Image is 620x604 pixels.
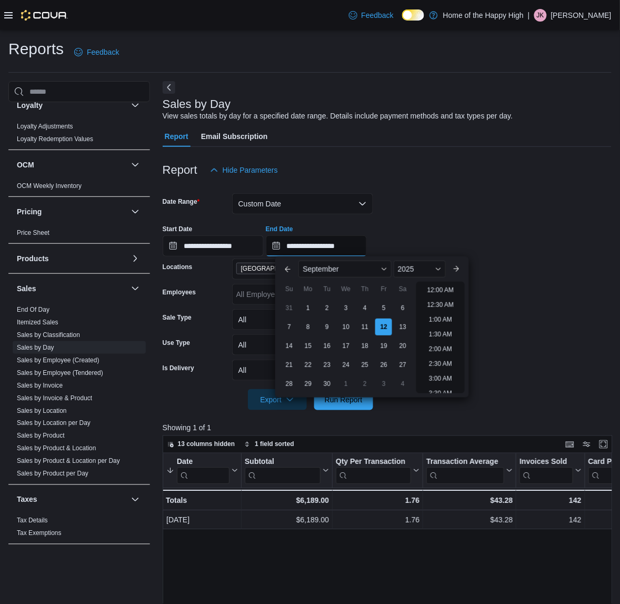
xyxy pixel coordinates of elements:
[394,375,411,392] div: day-4
[129,205,142,218] button: Pricing
[17,343,54,352] span: Sales by Day
[299,357,316,373] div: day-22
[255,440,294,449] span: 1 field sorted
[17,253,127,264] button: Products
[17,494,37,505] h3: Taxes
[17,494,127,505] button: Taxes
[17,100,127,111] button: Loyalty
[318,375,335,392] div: day-30
[519,494,581,507] div: 142
[325,394,363,405] span: Run Report
[279,299,412,393] div: September, 2025
[426,494,513,507] div: $43.28
[163,225,193,233] label: Start Date
[17,182,82,190] a: OCM Weekly Inventory
[166,458,238,484] button: Date
[17,458,120,465] a: Sales by Product & Location per Day
[375,357,392,373] div: day-26
[248,389,307,410] button: Export
[177,458,229,468] div: Date
[8,38,64,60] h1: Reports
[356,357,373,373] div: day-25
[337,357,354,373] div: day-24
[236,263,336,274] span: Sylvan Lake - Hewlett Park Landing - Fire & Flower
[17,331,80,339] span: Sales by Classification
[17,407,67,415] span: Sales by Location
[166,514,238,527] div: [DATE]
[281,375,297,392] div: day-28
[17,229,49,237] span: Price Sheet
[17,369,103,377] span: Sales by Employee (Tendered)
[17,229,49,236] a: Price Sheet
[70,42,123,63] a: Feedback
[17,407,67,414] a: Sales by Location
[281,338,297,354] div: day-14
[402,9,424,21] input: Dark Mode
[17,432,65,440] a: Sales by Product
[266,235,367,256] input: Press the down key to enter a popover containing a calendar. Press the escape key to close the po...
[17,517,48,524] a: Tax Details
[281,319,297,335] div: day-7
[318,338,335,354] div: day-16
[337,300,354,316] div: day-3
[163,111,513,122] div: View sales totals by day for a specified date range. Details include payment methods and tax type...
[17,394,92,402] span: Sales by Invoice & Product
[375,300,392,316] div: day-5
[362,10,394,21] span: Feedback
[318,281,335,298] div: Tu
[398,265,414,273] span: 2025
[17,206,42,217] h3: Pricing
[425,343,456,355] li: 2:00 AM
[425,358,456,370] li: 2:30 AM
[17,382,63,389] a: Sales by Invoice
[416,282,464,393] ul: Time
[17,420,91,427] a: Sales by Location per Day
[318,357,335,373] div: day-23
[564,438,576,451] button: Keyboard shortcuts
[375,319,392,335] div: day-12
[163,313,192,322] label: Sale Type
[17,530,62,537] a: Tax Exemptions
[528,9,530,22] p: |
[163,164,197,176] h3: Report
[245,458,329,484] button: Subtotal
[281,281,297,298] div: Su
[318,319,335,335] div: day-9
[17,305,49,314] span: End Of Day
[178,440,235,449] span: 13 columns hidden
[345,5,398,26] a: Feedback
[17,306,49,313] a: End Of Day
[299,338,316,354] div: day-15
[448,261,465,278] button: Next month
[254,389,301,410] span: Export
[299,300,316,316] div: day-1
[519,458,573,468] div: Invoices Sold
[394,357,411,373] div: day-27
[299,319,316,335] div: day-8
[8,120,150,150] div: Loyalty
[537,9,544,22] span: JK
[8,303,150,484] div: Sales
[240,438,298,451] button: 1 field sorted
[597,438,610,451] button: Enter fullscreen
[17,123,73,130] a: Loyalty Adjustments
[17,182,82,190] span: OCM Weekly Inventory
[426,514,513,527] div: $43.28
[337,375,354,392] div: day-1
[163,423,617,433] p: Showing 1 of 1
[241,263,323,274] span: [GEOGRAPHIC_DATA] - [GEOGRAPHIC_DATA] - Fire & Flower
[245,458,321,468] div: Subtotal
[581,438,593,451] button: Display options
[163,235,264,256] input: Press the down key to open a popover containing a calendar.
[245,458,321,484] div: Subtotal
[17,470,88,478] span: Sales by Product per Day
[232,360,373,381] button: All
[425,372,456,385] li: 3:00 AM
[8,226,150,243] div: Pricing
[298,261,391,278] div: Button. Open the month selector. September is currently selected.
[423,299,458,311] li: 12:30 AM
[375,338,392,354] div: day-19
[163,98,231,111] h3: Sales by Day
